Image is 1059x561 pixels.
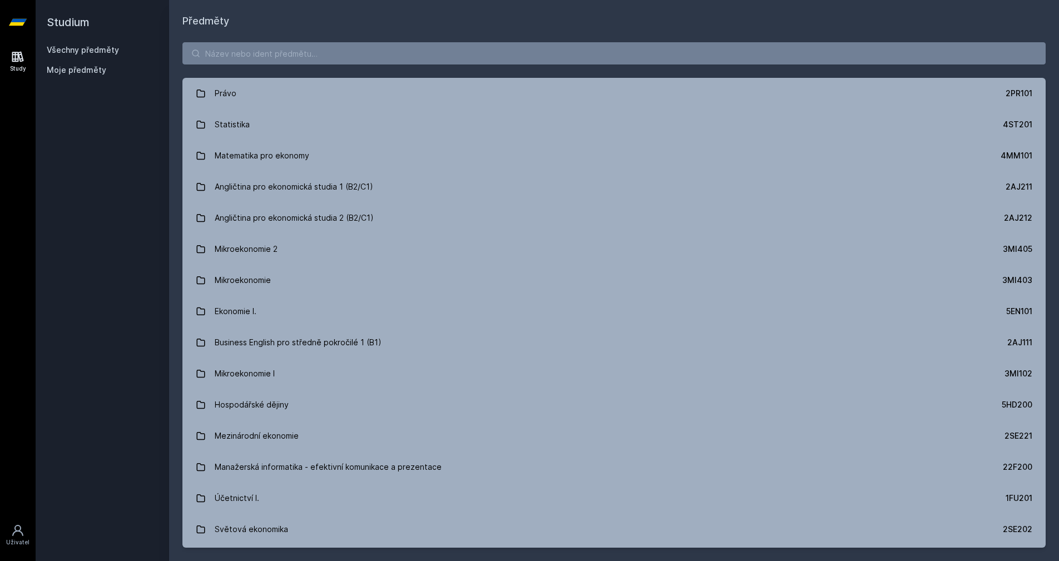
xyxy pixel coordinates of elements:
div: 2AJ212 [1004,212,1032,224]
div: Mezinárodní ekonomie [215,425,299,447]
div: 3MI405 [1003,244,1032,255]
a: Právo 2PR101 [182,78,1046,109]
div: Manažerská informatika - efektivní komunikace a prezentace [215,456,442,478]
div: Hospodářské dějiny [215,394,289,416]
div: 4MM101 [1001,150,1032,161]
div: Mikroekonomie [215,269,271,291]
div: Angličtina pro ekonomická studia 1 (B2/C1) [215,176,373,198]
div: 2PR101 [1006,88,1032,99]
div: Business English pro středně pokročilé 1 (B1) [215,331,382,354]
div: 2SE221 [1004,430,1032,441]
a: Účetnictví I. 1FU201 [182,483,1046,514]
div: Ekonomie I. [215,300,256,322]
a: Angličtina pro ekonomická studia 1 (B2/C1) 2AJ211 [182,171,1046,202]
a: Světová ekonomika 2SE202 [182,514,1046,545]
div: 5EN101 [1006,306,1032,317]
div: 4ST201 [1003,119,1032,130]
a: Hospodářské dějiny 5HD200 [182,389,1046,420]
div: Mikroekonomie I [215,363,275,385]
a: Ekonomie I. 5EN101 [182,296,1046,327]
div: Účetnictví I. [215,487,259,509]
div: Mikroekonomie 2 [215,238,278,260]
div: Právo [215,82,236,105]
div: Světová ekonomika [215,518,288,540]
a: Uživatel [2,518,33,552]
div: 2SE202 [1003,524,1032,535]
div: 3MI403 [1002,275,1032,286]
a: Mikroekonomie 2 3MI405 [182,234,1046,265]
a: Mikroekonomie 3MI403 [182,265,1046,296]
div: 22F200 [1003,461,1032,473]
a: Mikroekonomie I 3MI102 [182,358,1046,389]
div: Study [10,64,26,73]
a: Mezinárodní ekonomie 2SE221 [182,420,1046,451]
div: Angličtina pro ekonomická studia 2 (B2/C1) [215,207,374,229]
a: Manažerská informatika - efektivní komunikace a prezentace 22F200 [182,451,1046,483]
div: Statistika [215,113,250,136]
div: 5HD200 [1002,399,1032,410]
a: Angličtina pro ekonomická studia 2 (B2/C1) 2AJ212 [182,202,1046,234]
div: Matematika pro ekonomy [215,145,309,167]
span: Moje předměty [47,64,106,76]
a: Business English pro středně pokročilé 1 (B1) 2AJ111 [182,327,1046,358]
div: 3MI102 [1004,368,1032,379]
a: Matematika pro ekonomy 4MM101 [182,140,1046,171]
a: Study [2,44,33,78]
div: 2AJ211 [1006,181,1032,192]
div: 1FU201 [1006,493,1032,504]
div: Uživatel [6,538,29,547]
a: Statistika 4ST201 [182,109,1046,140]
input: Název nebo ident předmětu… [182,42,1046,64]
h1: Předměty [182,13,1046,29]
a: Všechny předměty [47,45,119,54]
div: 2AJ111 [1007,337,1032,348]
